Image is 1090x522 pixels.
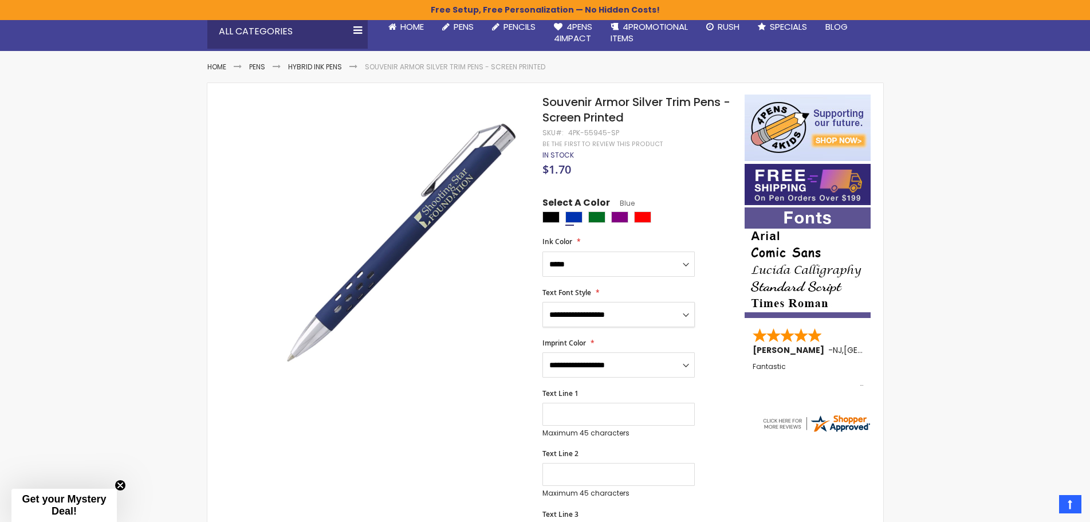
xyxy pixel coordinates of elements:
div: Blue [565,211,583,223]
span: [GEOGRAPHIC_DATA] [844,344,928,356]
span: - , [828,344,928,356]
a: Pens [433,14,483,40]
span: Text Line 3 [542,509,579,519]
span: Pencils [503,21,536,33]
a: 4Pens4impact [545,14,601,52]
div: Green [588,211,605,223]
img: souvenur-armor-silver-trim-pens-blue_1.jpg [266,111,528,373]
a: Pencils [483,14,545,40]
a: Be the first to review this product [542,140,663,148]
span: Select A Color [542,197,610,212]
span: Souvenir Armor Silver Trim Pens - Screen Printed [542,94,730,125]
span: Pens [454,21,474,33]
span: $1.70 [542,162,571,177]
a: Home [379,14,433,40]
a: Pens [249,62,265,72]
div: Purple [611,211,628,223]
div: Get your Mystery Deal!Close teaser [11,489,117,522]
button: Close teaser [115,480,126,491]
span: 4Pens 4impact [554,21,592,44]
div: All Categories [207,14,368,49]
span: NJ [833,344,842,356]
li: Souvenir Armor Silver Trim Pens - Screen Printed [365,62,545,72]
a: 4PROMOTIONALITEMS [601,14,697,52]
div: Fantastic [753,363,864,387]
img: font-personalization-examples [745,207,871,318]
span: Get your Mystery Deal! [22,493,106,517]
img: 4pens 4 kids [745,95,871,161]
div: Availability [542,151,574,160]
span: Home [400,21,424,33]
a: 4pens.com certificate URL [761,426,871,436]
div: Black [542,211,560,223]
a: Home [207,62,226,72]
span: Ink Color [542,237,572,246]
iframe: Google Customer Reviews [995,491,1090,522]
span: In stock [542,150,574,160]
span: Blue [610,198,635,208]
span: Text Line 2 [542,449,579,458]
span: Rush [718,21,739,33]
a: Hybrid ink Pens [288,62,342,72]
p: Maximum 45 characters [542,429,695,438]
span: Imprint Color [542,338,586,348]
a: Rush [697,14,749,40]
span: Text Font Style [542,288,591,297]
span: Blog [825,21,848,33]
img: 4pens.com widget logo [761,413,871,434]
img: Free shipping on orders over $199 [745,164,871,205]
p: Maximum 45 characters [542,489,695,498]
span: Text Line 1 [542,388,579,398]
span: [PERSON_NAME] [753,344,828,356]
div: 4PK-55945-SP [568,128,619,138]
strong: SKU [542,128,564,138]
span: Specials [770,21,807,33]
a: Blog [816,14,857,40]
span: 4PROMOTIONAL ITEMS [611,21,688,44]
a: Specials [749,14,816,40]
div: Red [634,211,651,223]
